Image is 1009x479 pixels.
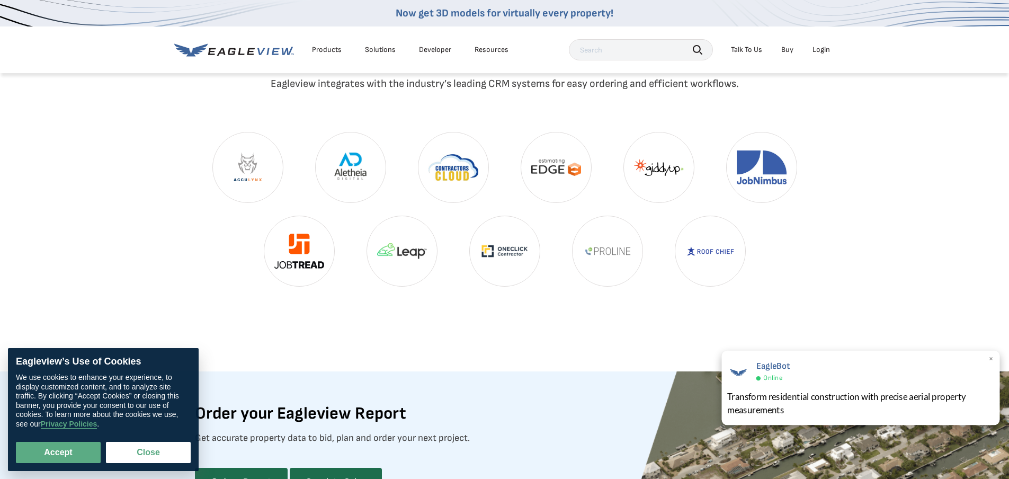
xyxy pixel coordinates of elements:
[365,45,396,55] div: Solutions
[195,398,406,430] h2: Order your Eagleview Report
[16,373,191,429] div: We use cookies to enhance your experience, to display customized content, and to analyze site tra...
[396,7,613,20] a: Now get 3D models for virtually every property!
[727,390,994,416] div: Transform residential construction with precise aerial property measurements
[727,132,797,202] img: JobNimbus
[418,132,488,202] img: Contractors Cloud
[16,356,191,368] div: Eagleview’s Use of Cookies
[989,353,995,365] span: ×
[16,442,101,463] button: Accept
[756,361,790,372] span: EagleBot
[195,75,815,92] p: Eagleview integrates with the industry’s leading CRM systems for easy ordering and efficient work...
[41,420,97,429] a: Privacy Policies
[812,45,830,55] div: Login
[731,45,762,55] div: Talk To Us
[264,216,334,286] img: JobTread
[781,45,793,55] a: Buy
[569,39,713,60] input: Search
[727,361,749,384] img: EagleBot
[106,442,191,463] button: Close
[419,45,451,55] a: Developer
[475,45,508,55] div: Resources
[312,45,342,55] div: Products
[763,374,782,383] span: Online
[195,430,470,447] p: Get accurate property data to bid, plan and order your next project.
